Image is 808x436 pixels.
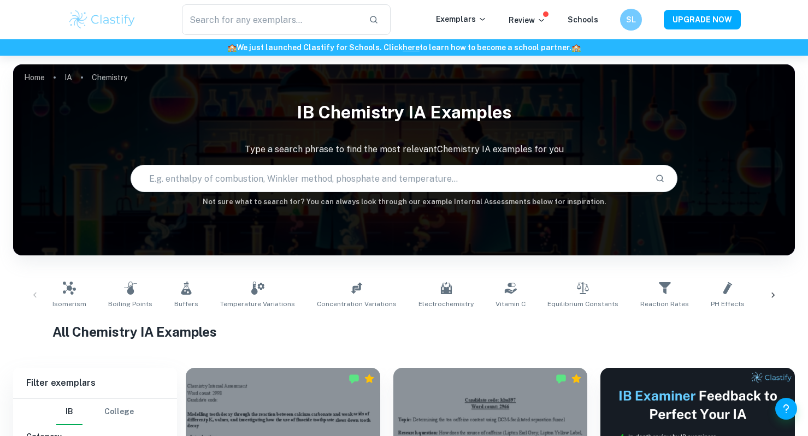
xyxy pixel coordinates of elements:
input: Search for any exemplars... [182,4,361,35]
h1: IB Chemistry IA examples [13,95,795,130]
a: Home [24,70,45,85]
button: College [104,399,134,425]
div: Premium [571,373,582,384]
span: Boiling Points [108,299,152,309]
h6: SL [624,14,637,26]
a: Schools [568,15,598,24]
span: 🏫 [227,43,237,52]
p: Exemplars [436,13,487,25]
button: Help and Feedback [775,398,797,420]
span: Buffers [174,299,198,309]
button: SL [620,9,642,31]
div: Filter type choice [56,399,134,425]
span: Equilibrium Constants [547,299,618,309]
button: Search [651,169,669,188]
h6: Not sure what to search for? You can always look through our example Internal Assessments below f... [13,196,795,207]
button: UPGRADE NOW [664,10,741,29]
span: Electrochemistry [418,299,474,309]
a: here [403,43,420,52]
p: Chemistry [92,71,127,83]
h6: We just launched Clastify for Schools. Click to learn how to become a school partner. [2,41,806,53]
h1: All Chemistry IA Examples [52,322,756,342]
img: Clastify logo [68,9,137,31]
span: Reaction Rates [640,299,689,309]
div: Premium [364,373,375,384]
a: IA [64,70,72,85]
h6: Filter exemplars [13,368,177,398]
span: 🏫 [571,43,581,52]
p: Type a search phrase to find the most relevant Chemistry IA examples for you [13,143,795,156]
button: IB [56,399,82,425]
span: pH Effects [711,299,745,309]
input: E.g. enthalpy of combustion, Winkler method, phosphate and temperature... [131,163,647,194]
span: Isomerism [52,299,86,309]
img: Marked [556,373,567,384]
span: Temperature Variations [220,299,295,309]
span: Vitamin C [496,299,526,309]
img: Marked [349,373,359,384]
span: Concentration Variations [317,299,397,309]
p: Review [509,14,546,26]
